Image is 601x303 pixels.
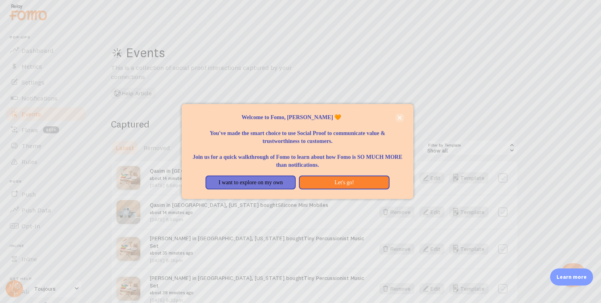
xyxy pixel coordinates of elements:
[299,176,389,190] button: Let's go!
[191,122,404,145] p: You've made the smart choice to use Social Proof to communicate value & trustworthiness to custom...
[550,268,593,286] div: Learn more
[191,145,404,169] p: Join us for a quick walkthrough of Fomo to learn about how Fomo is SO MUCH MORE than notifications.
[191,114,404,122] p: Welcome to Fomo, [PERSON_NAME] 🧡
[182,104,413,199] div: Welcome to Fomo, Narad Singh 🧡You&amp;#39;ve made the smart choice to use Social Proof to communi...
[556,273,587,281] p: Learn more
[206,176,296,190] button: I want to explore on my own
[395,114,404,122] button: close,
